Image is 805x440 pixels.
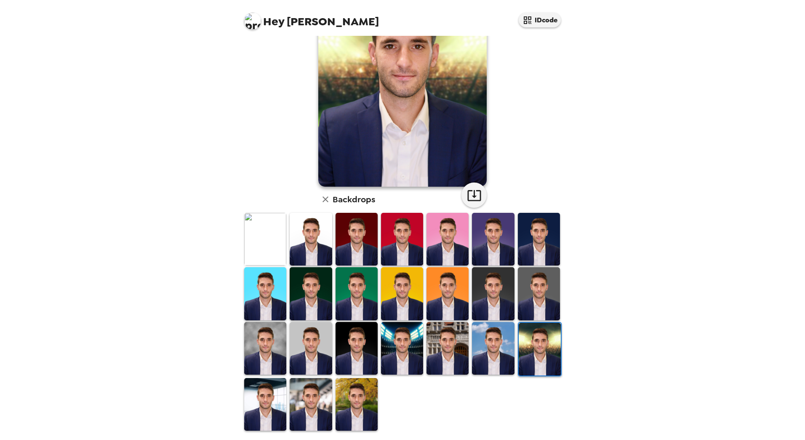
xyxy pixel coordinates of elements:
[244,13,261,30] img: profile pic
[519,13,561,27] button: IDcode
[244,213,286,266] img: Original
[263,14,284,29] span: Hey
[333,193,375,206] h6: Backdrops
[244,8,379,27] span: [PERSON_NAME]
